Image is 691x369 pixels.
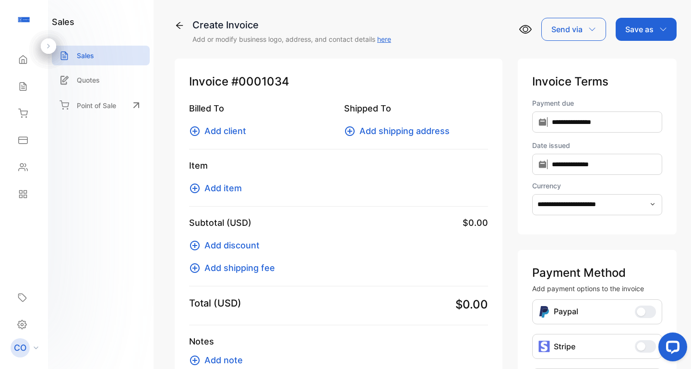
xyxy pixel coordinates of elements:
span: #0001034 [231,73,289,90]
img: icon [538,341,550,352]
a: Quotes [52,70,150,90]
button: Add note [189,354,249,367]
iframe: LiveChat chat widget [651,329,691,369]
div: Create Invoice [192,18,391,32]
button: Add discount [189,239,265,252]
p: Subtotal (USD) [189,216,251,229]
h1: sales [52,15,74,28]
span: Add item [204,182,242,195]
img: Icon [538,306,550,318]
p: Save as [625,24,654,35]
p: Send via [551,24,583,35]
p: CO [14,342,26,354]
button: Add shipping fee [189,261,281,274]
button: Add client [189,124,252,137]
p: Add or modify business logo, address, and contact details [192,34,391,44]
p: Shipped To [344,102,488,115]
p: Item [189,159,488,172]
img: logo [17,12,31,27]
a: Sales [52,46,150,65]
p: Billed To [189,102,333,115]
p: Sales [77,50,94,61]
button: Send via [541,18,606,41]
label: Payment due [532,98,662,108]
a: Point of Sale [52,95,150,116]
span: $0.00 [463,216,488,229]
p: Invoice Terms [532,73,662,90]
button: Add shipping address [344,124,455,137]
a: here [377,35,391,43]
p: Payment Method [532,264,662,282]
button: Add item [189,182,248,195]
label: Currency [532,181,662,191]
p: Notes [189,335,488,348]
p: Add payment options to the invoice [532,283,662,294]
span: Add note [204,354,243,367]
p: Total (USD) [189,296,241,310]
p: Invoice [189,73,488,90]
span: Add shipping fee [204,261,275,274]
button: Save as [616,18,677,41]
p: Stripe [554,341,575,352]
p: Quotes [77,75,100,85]
p: Point of Sale [77,100,116,111]
span: $0.00 [455,296,488,313]
label: Date issued [532,140,662,150]
span: Add discount [204,239,260,252]
p: Paypal [554,306,578,318]
span: Add shipping address [359,124,450,137]
span: Add client [204,124,246,137]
